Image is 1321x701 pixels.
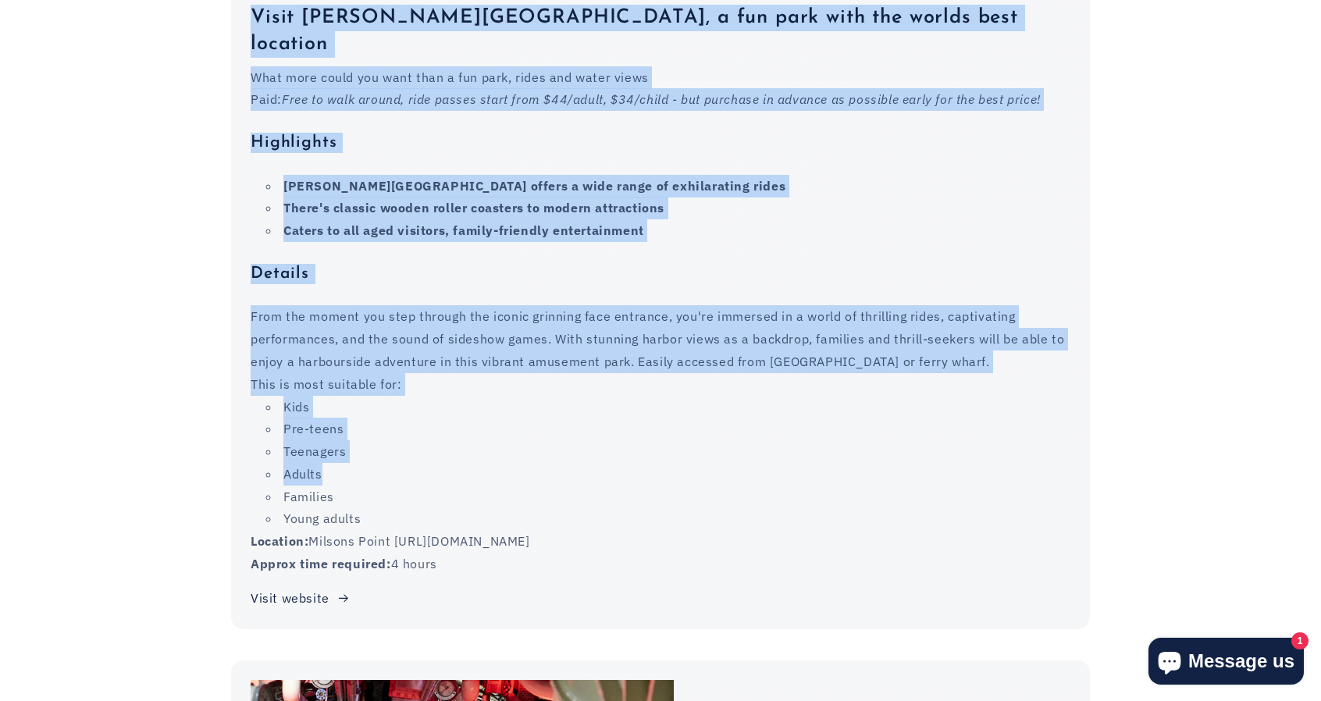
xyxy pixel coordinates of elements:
[251,88,1070,111] p: Paid:
[251,533,308,549] strong: Location:
[251,587,351,610] a: Visit website
[251,133,1070,153] h4: Highlights
[251,66,1070,89] p: What more could you want than a fun park, rides and water views
[266,440,1070,463] li: Teenagers
[251,530,1070,553] p: Milsons Point [URL][DOMAIN_NAME]
[251,305,1070,372] p: From the moment you step through the iconic grinning face entrance, you're immersed in a world of...
[283,178,785,194] strong: [PERSON_NAME][GEOGRAPHIC_DATA] offers a wide range of exhilarating rides
[251,373,1070,396] p: This is most suitable for:
[251,264,1070,284] h4: Details
[266,486,1070,508] li: Families
[1144,638,1309,689] inbox-online-store-chat: Shopify online store chat
[266,418,1070,440] li: Pre-teens
[266,507,1070,530] li: Young adults
[251,5,1070,58] h3: Visit [PERSON_NAME][GEOGRAPHIC_DATA], a fun park with the worlds best location
[283,222,644,238] strong: Caters to all aged visitors, family-friendly entertainment
[266,463,1070,486] li: Adults
[251,553,1070,575] p: 4 hours
[282,91,1041,107] em: Free to walk around, ride passes start from $44/adult, $34/child - but purchase in advance as pos...
[283,200,664,215] strong: There's classic wooden roller coasters to modern attractions
[251,556,391,571] strong: Approx time required:
[266,396,1070,418] li: Kids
